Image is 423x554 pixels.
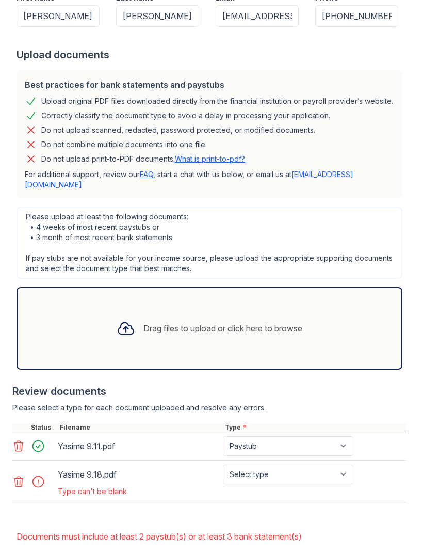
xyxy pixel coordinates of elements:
div: Status [29,423,58,432]
div: Please select a type for each document uploaded and resolve any errors. [12,403,406,413]
div: Filename [58,423,223,432]
p: Do not upload print-to-PDF documents. [41,154,245,164]
div: Best practices for bank statements and paystubs [25,78,394,91]
a: What is print-to-pdf? [175,154,245,163]
div: Upload original PDF files downloaded directly from the financial institution or payroll provider’... [41,95,393,107]
li: Documents must include at least 2 paystub(s) or at least 3 bank statement(s) [17,526,406,547]
div: Please upload at least the following documents: • 4 weeks of most recent paystubs or • 3 month of... [17,207,402,279]
div: Type can't be blank [58,486,355,497]
div: Upload documents [17,48,406,62]
div: Yasime 9.18.pdf [58,466,219,483]
div: Do not upload scanned, redacted, password protected, or modified documents. [41,124,315,136]
div: Type [223,423,406,432]
a: [EMAIL_ADDRESS][DOMAIN_NAME] [25,170,353,189]
a: FAQ [140,170,153,179]
div: Correctly classify the document type to avoid a delay in processing your application. [41,109,330,122]
div: Drag files to upload or click here to browse [143,322,302,335]
div: Yasime 9.11.pdf [58,438,219,454]
p: For additional support, review our , start a chat with us below, or email us at [25,169,394,190]
div: Do not combine multiple documents into one file. [41,138,207,151]
div: Review documents [12,384,406,399]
